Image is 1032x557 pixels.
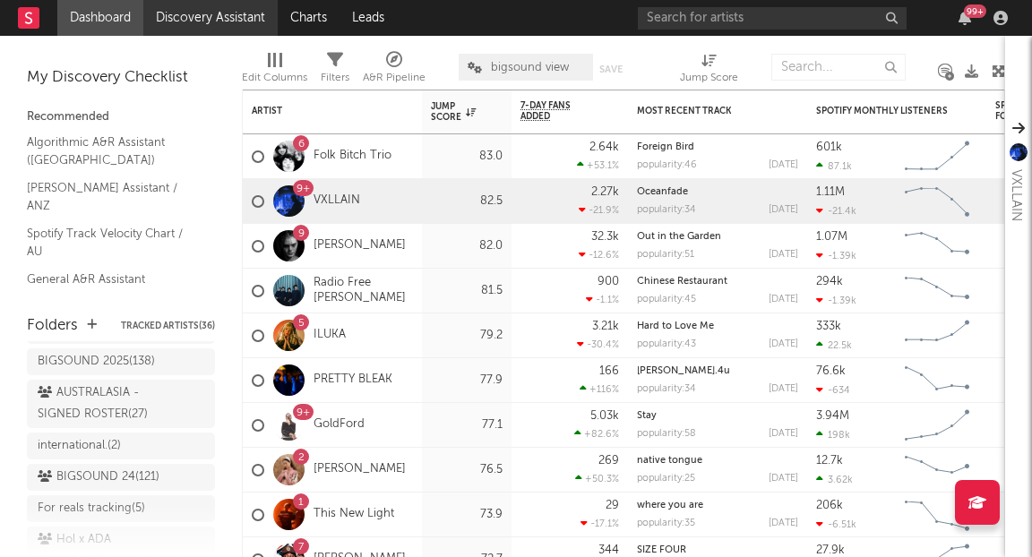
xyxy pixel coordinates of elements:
div: BIGSOUND 24 ( 121 ) [38,467,159,488]
div: where you are [637,501,798,510]
div: +116 % [580,383,619,395]
svg: Chart title [897,224,977,269]
div: popularity: 34 [637,205,696,215]
svg: Chart title [897,403,977,448]
div: Foreign Bird [637,142,798,152]
div: 198k [816,429,850,441]
a: Stay [637,411,657,421]
div: Jump Score [680,45,738,97]
span: bigsound view [491,62,569,73]
div: 12.7k [816,455,843,467]
div: 27.9k [816,544,845,556]
div: -17.1 % [580,518,619,529]
button: Save [599,64,623,74]
div: VXLLAIN [1005,169,1027,221]
div: 1.11M [816,186,845,198]
div: 99 + [964,4,986,18]
div: +53.1 % [577,159,619,171]
svg: Chart title [897,179,977,224]
div: 5.03k [590,410,619,422]
div: Spotify Monthly Listeners [816,106,950,116]
div: A&R Pipeline [363,67,426,89]
div: 32.3k [591,231,619,243]
div: popularity: 58 [637,429,696,439]
a: AUSTRALASIA - SIGNED ROSTER(27) [27,380,215,428]
div: Oceanfade [637,187,798,197]
div: -1.39k [816,295,856,306]
a: VXLLAIN [314,193,360,209]
div: [DATE] [769,160,798,170]
a: Algorithmic A&R Assistant ([GEOGRAPHIC_DATA]) [27,133,197,169]
div: 166 [599,365,619,377]
div: Hard to Love Me [637,321,798,331]
a: Radio Free [PERSON_NAME] [314,276,413,306]
div: 206k [816,500,843,511]
div: popularity: 43 [637,339,696,349]
button: Tracked Artists(36) [121,321,215,330]
div: 2.27k [591,186,619,198]
div: 333k [816,321,841,332]
div: behere.4u [637,366,798,376]
a: GoldFord [314,417,365,433]
div: 3.94M [816,410,849,422]
div: [DATE] [769,250,798,260]
div: [DATE] [769,518,798,528]
input: Search... [771,54,906,81]
div: [DATE] [769,205,798,215]
svg: Chart title [897,448,977,493]
div: popularity: 51 [637,250,694,260]
div: 82.0 [431,236,503,257]
div: 22.5k [816,339,852,351]
a: native tongue [637,456,702,466]
div: -1.1 % [586,294,619,305]
a: [PERSON_NAME] [314,462,406,477]
div: -21.9 % [579,204,619,216]
a: where you are [637,501,703,510]
div: -21.4k [816,205,856,217]
div: 73.9 [431,504,503,526]
div: [DATE] [769,429,798,439]
div: 3.21k [592,321,619,332]
a: Spotify Track Velocity Chart / AU [27,224,197,261]
a: For reals tracking(5) [27,495,215,522]
div: 76.6k [816,365,846,377]
div: Out in the Garden [637,232,798,242]
div: 77.9 [431,370,503,391]
a: ILUKA [314,328,346,343]
div: popularity: 45 [637,295,696,304]
div: Folders [27,315,78,337]
div: -634 [816,384,850,396]
div: 81.5 [431,280,503,302]
a: Oceanfade [637,187,688,197]
a: General A&R Assistant ([GEOGRAPHIC_DATA]) [27,270,197,306]
div: 269 [598,455,619,467]
a: international.(2) [27,433,215,459]
div: My Discovery Checklist [27,67,215,89]
div: popularity: 35 [637,518,695,528]
div: -30.4 % [577,338,619,350]
div: Most Recent Track [637,106,771,116]
div: popularity: 25 [637,474,695,484]
svg: Chart title [897,493,977,537]
a: Hard to Love Me [637,321,714,331]
a: Foreign Bird [637,142,694,152]
div: Edit Columns [242,45,307,97]
div: +82.6 % [574,428,619,440]
div: [DATE] [769,384,798,394]
div: 2.64k [589,141,619,153]
a: Chinese Restaurant [637,277,727,287]
a: [PERSON_NAME] Assistant / ANZ [27,178,197,215]
div: -1.39k [816,250,856,261]
div: [DATE] [769,474,798,484]
a: Folk Bitch Trio [314,149,391,164]
div: SIZE FOUR [637,545,798,555]
a: BIGSOUND 2025(138) [27,348,215,375]
div: popularity: 34 [637,384,696,394]
div: 900 [598,276,619,287]
span: 7-Day Fans Added [520,100,592,122]
a: Out in the Garden [637,232,721,242]
a: [PERSON_NAME].4u [637,366,730,376]
div: 344 [598,544,619,556]
div: Jump Score [680,67,738,89]
div: international. ( 2 ) [38,435,121,457]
